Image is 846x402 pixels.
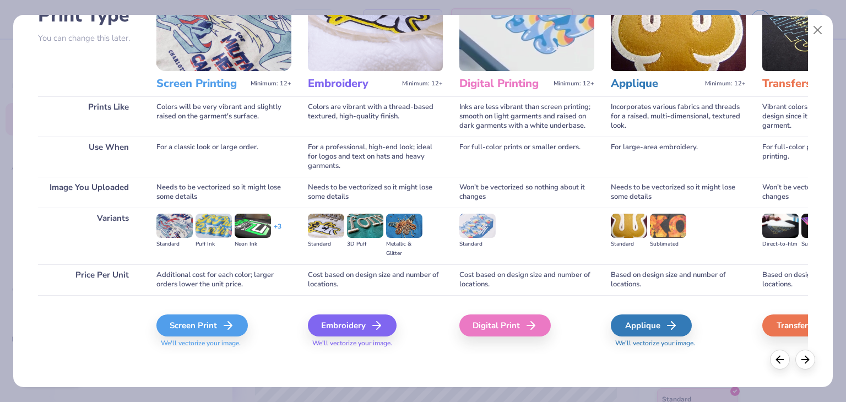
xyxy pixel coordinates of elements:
div: Price Per Unit [38,264,140,295]
h3: Digital Printing [459,77,549,91]
div: Colors are vibrant with a thread-based textured, high-quality finish. [308,96,443,137]
div: Use When [38,137,140,177]
img: Standard [611,214,647,238]
img: Supacolor [801,214,838,238]
img: Direct-to-film [762,214,799,238]
span: Minimum: 12+ [554,80,594,88]
div: Supacolor [801,240,838,249]
button: Close [807,20,828,41]
div: For full-color prints or smaller orders. [459,137,594,177]
h3: Embroidery [308,77,398,91]
div: Additional cost for each color; larger orders lower the unit price. [156,264,291,295]
h3: Applique [611,77,701,91]
span: We'll vectorize your image. [308,339,443,348]
div: Standard [459,240,496,249]
div: Inks are less vibrant than screen printing; smooth on light garments and raised on dark garments ... [459,96,594,137]
div: Neon Ink [235,240,271,249]
span: Minimum: 12+ [402,80,443,88]
img: Metallic & Glitter [386,214,422,238]
img: Puff Ink [196,214,232,238]
span: Minimum: 12+ [705,80,746,88]
div: Colors will be very vibrant and slightly raised on the garment's surface. [156,96,291,137]
div: Digital Print [459,314,551,336]
div: Incorporates various fabrics and threads for a raised, multi-dimensional, textured look. [611,96,746,137]
div: For a professional, high-end look; ideal for logos and text on hats and heavy garments. [308,137,443,177]
div: Metallic & Glitter [386,240,422,258]
div: 3D Puff [347,240,383,249]
div: Cost based on design size and number of locations. [308,264,443,295]
div: Standard [308,240,344,249]
h3: Screen Printing [156,77,246,91]
div: Embroidery [308,314,397,336]
div: Cost based on design size and number of locations. [459,264,594,295]
img: Standard [459,214,496,238]
div: Needs to be vectorized so it might lose some details [308,177,443,208]
div: Won't be vectorized so nothing about it changes [459,177,594,208]
span: We'll vectorize your image. [611,339,746,348]
div: Needs to be vectorized so it might lose some details [156,177,291,208]
div: Sublimated [650,240,686,249]
div: Standard [611,240,647,249]
div: Needs to be vectorized so it might lose some details [611,177,746,208]
span: Minimum: 12+ [251,80,291,88]
div: Puff Ink [196,240,232,249]
img: Standard [156,214,193,238]
img: Standard [308,214,344,238]
p: You can change this later. [38,34,140,43]
div: Prints Like [38,96,140,137]
span: We'll vectorize your image. [156,339,291,348]
div: For a classic look or large order. [156,137,291,177]
img: Neon Ink [235,214,271,238]
div: Direct-to-film [762,240,799,249]
img: Sublimated [650,214,686,238]
div: + 3 [274,222,281,241]
div: Applique [611,314,692,336]
div: Variants [38,208,140,264]
div: Screen Print [156,314,248,336]
div: Standard [156,240,193,249]
img: 3D Puff [347,214,383,238]
div: Based on design size and number of locations. [611,264,746,295]
div: For large-area embroidery. [611,137,746,177]
div: Image You Uploaded [38,177,140,208]
div: Transfers [762,314,843,336]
